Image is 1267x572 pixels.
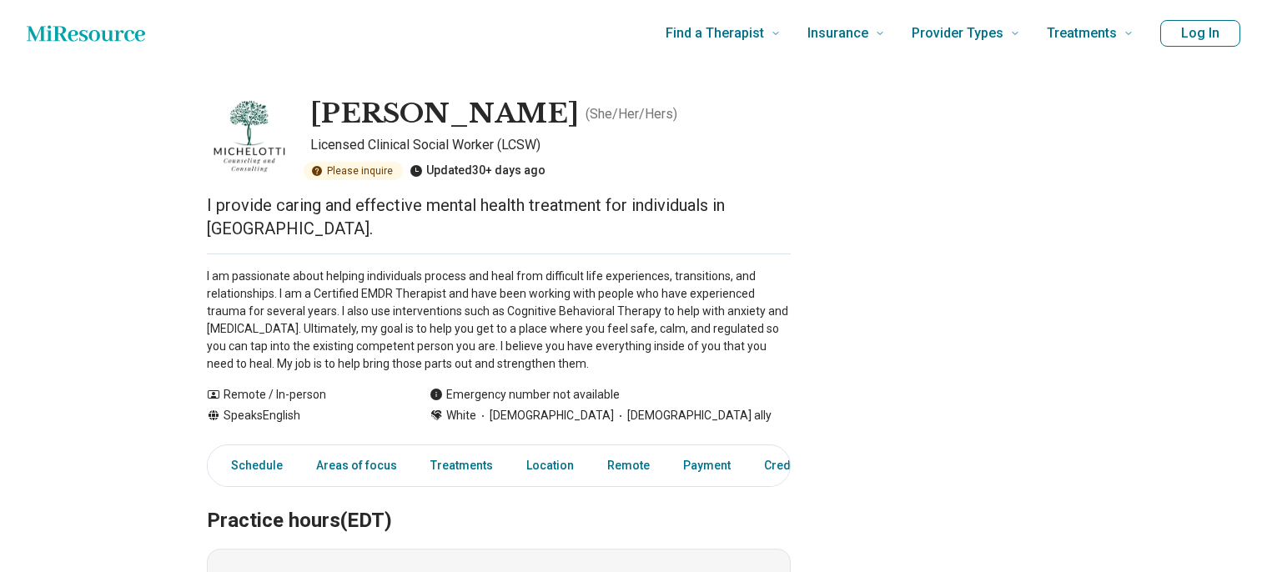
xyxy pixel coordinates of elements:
[207,268,791,373] p: I am passionate about helping individuals process and heal from difficult life experiences, trans...
[1047,22,1117,45] span: Treatments
[306,449,407,483] a: Areas of focus
[420,449,503,483] a: Treatments
[211,449,293,483] a: Schedule
[207,467,791,535] h2: Practice hours (EDT)
[516,449,584,483] a: Location
[207,97,290,180] img: Cecile Michelotti, Licensed Clinical Social Worker (LCSW)
[754,449,847,483] a: Credentials
[27,17,145,50] a: Home page
[310,135,791,155] p: Licensed Clinical Social Worker (LCSW)
[410,162,546,180] div: Updated 30+ days ago
[207,407,396,424] div: Speaks English
[666,22,764,45] span: Find a Therapist
[673,449,741,483] a: Payment
[207,386,396,404] div: Remote / In-person
[807,22,868,45] span: Insurance
[614,407,772,424] span: [DEMOGRAPHIC_DATA] ally
[304,162,403,180] div: Please inquire
[1160,20,1240,47] button: Log In
[586,104,677,124] p: ( She/Her/Hers )
[207,193,791,240] p: I provide caring and effective mental health treatment for individuals in [GEOGRAPHIC_DATA].
[912,22,1003,45] span: Provider Types
[430,386,620,404] div: Emergency number not available
[597,449,660,483] a: Remote
[476,407,614,424] span: [DEMOGRAPHIC_DATA]
[446,407,476,424] span: White
[310,97,579,132] h1: [PERSON_NAME]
